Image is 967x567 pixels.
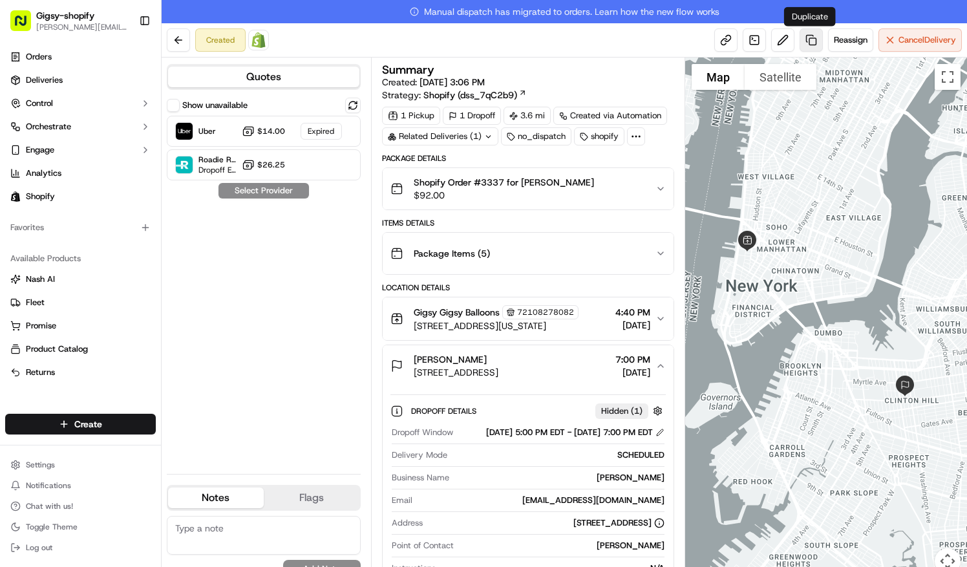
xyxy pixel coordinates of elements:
[5,362,156,383] button: Returns
[26,235,36,246] img: 1736555255976-a54dd68f-1ca7-489b-9aae-adbdc363a1c4
[5,248,156,269] div: Available Products
[36,9,94,22] button: Gigsy-shopify
[257,126,285,136] span: $14.00
[392,427,453,438] span: Dropoff Window
[414,353,487,366] span: [PERSON_NAME]
[411,406,479,416] span: Dropoff Details
[601,405,643,417] span: Hidden ( 1 )
[26,367,55,378] span: Returns
[5,70,156,91] a: Deliveries
[452,449,664,461] div: SCHEDULED
[595,403,666,419] button: Hidden (1)
[198,155,237,165] span: Roadie Rush (P2P)
[382,283,674,293] div: Location Details
[26,167,61,179] span: Analytics
[198,126,216,136] span: Uber
[5,163,156,184] a: Analytics
[898,34,956,46] span: Cancel Delivery
[5,47,156,67] a: Orders
[13,51,235,72] p: Welcome 👋
[5,140,156,160] button: Engage
[418,495,664,506] div: [EMAIL_ADDRESS][DOMAIN_NAME]
[91,319,156,330] a: Powered byPylon
[5,497,156,515] button: Chat with us!
[5,217,156,238] div: Favorites
[414,247,490,260] span: Package Items ( 5 )
[573,517,664,529] div: [STREET_ADDRESS]
[26,74,63,86] span: Deliveries
[878,28,962,52] button: CancelDelivery
[382,76,485,89] span: Created:
[5,476,156,495] button: Notifications
[40,235,105,245] span: [PERSON_NAME]
[58,136,178,146] div: We're available if you need us!
[182,100,248,111] label: Show unavailable
[13,123,36,146] img: 1736555255976-a54dd68f-1ca7-489b-9aae-adbdc363a1c4
[26,98,53,109] span: Control
[392,472,449,484] span: Business Name
[414,306,500,319] span: Gigsy Gigsy Balloons
[40,200,105,210] span: [PERSON_NAME]
[26,343,88,355] span: Product Catalog
[5,414,156,434] button: Create
[5,186,156,207] a: Shopify
[420,76,485,88] span: [DATE] 3:06 PM
[34,83,233,96] input: Got a question? Start typing here...
[383,297,674,340] button: Gigsy Gigsy Balloons72108278082[STREET_ADDRESS][US_STATE]4:40 PM[DATE]
[107,235,112,245] span: •
[784,7,836,27] div: Duplicate
[8,283,104,306] a: 📗Knowledge Base
[13,187,34,208] img: Sarah Lucier
[414,189,594,202] span: $92.00
[745,64,816,90] button: Show satellite imagery
[10,191,21,202] img: Shopify logo
[382,218,674,228] div: Items Details
[13,12,39,38] img: Nash
[36,22,129,32] span: [PERSON_NAME][EMAIL_ADDRESS][DOMAIN_NAME]
[5,316,156,336] button: Promise
[382,127,498,145] div: Related Deliveries (1)
[10,367,151,378] a: Returns
[10,273,151,285] a: Nash AI
[454,472,664,484] div: [PERSON_NAME]
[242,158,285,171] button: $26.25
[5,456,156,474] button: Settings
[5,5,134,36] button: Gigsy-shopify[PERSON_NAME][EMAIL_ADDRESS][DOMAIN_NAME]
[414,319,579,332] span: [STREET_ADDRESS][US_STATE]
[129,320,156,330] span: Pylon
[13,167,87,178] div: Past conversations
[5,539,156,557] button: Log out
[109,290,120,300] div: 💻
[168,67,359,87] button: Quotes
[382,89,527,102] div: Strategy:
[382,153,674,164] div: Package Details
[392,449,447,461] span: Delivery Mode
[27,123,50,146] img: 1755196953914-cd9d9cba-b7f7-46ee-b6f5-75ff69acacf5
[615,366,650,379] span: [DATE]
[74,418,102,431] span: Create
[114,200,141,210] span: [DATE]
[553,107,667,125] div: Created via Automation
[383,345,674,387] button: [PERSON_NAME][STREET_ADDRESS]7:00 PM[DATE]
[414,176,594,189] span: Shopify Order #3337 for [PERSON_NAME]
[26,288,99,301] span: Knowledge Base
[414,366,498,379] span: [STREET_ADDRESS]
[257,160,285,170] span: $26.25
[443,107,501,125] div: 1 Dropoff
[248,30,269,50] a: Shopify
[264,487,359,508] button: Flags
[615,319,650,332] span: [DATE]
[10,297,151,308] a: Fleet
[122,288,207,301] span: API Documentation
[504,107,551,125] div: 3.6 mi
[5,116,156,137] button: Orchestrate
[26,460,55,470] span: Settings
[392,517,423,529] span: Address
[176,156,193,173] img: Roadie Rush (P2P)
[382,64,434,76] h3: Summary
[392,495,412,506] span: Email
[301,123,342,140] div: Expired
[517,307,574,317] span: 72108278082
[26,522,78,532] span: Toggle Theme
